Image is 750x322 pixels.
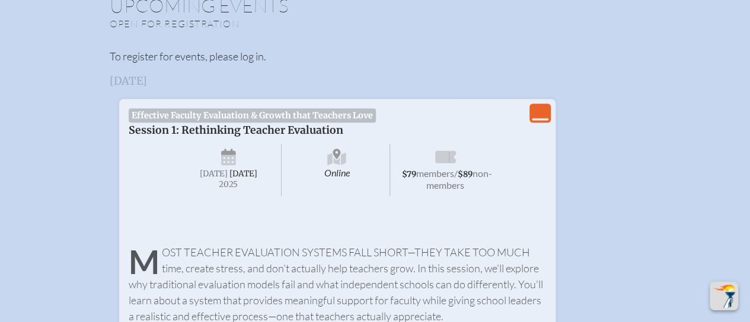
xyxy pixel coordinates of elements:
[712,284,736,308] img: To the top
[284,144,390,196] span: Online
[200,169,228,179] span: [DATE]
[110,18,423,30] p: Open for registration
[110,75,641,87] h3: [DATE]
[454,168,458,179] span: /
[129,108,376,123] span: Effective Faculty Evaluation & Growth that Teachers Love
[229,169,257,179] span: [DATE]
[402,169,416,179] span: $79
[710,282,738,310] button: Scroll Top
[416,168,454,179] span: members
[426,168,492,191] span: non-members
[186,180,272,189] span: 2025
[110,49,641,65] p: To register for events, please log in.
[458,169,473,179] span: $89
[129,124,343,137] span: Session 1: Rethinking Teacher Evaluation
